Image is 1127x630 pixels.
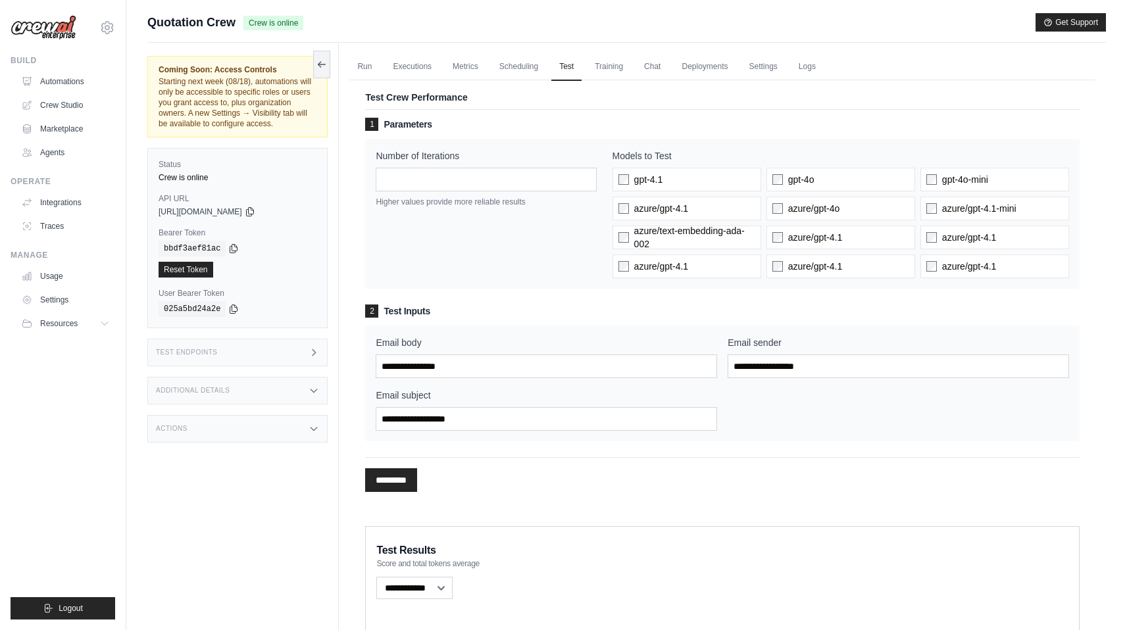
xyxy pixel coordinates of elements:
[942,173,988,186] span: gpt-4o-mini
[491,53,546,81] a: Scheduling
[376,149,596,162] label: Number of Iterations
[16,216,115,237] a: Traces
[772,232,783,243] input: azure/gpt-4.1
[16,266,115,287] a: Usage
[11,15,76,40] img: Logo
[613,149,1069,162] label: Models to Test
[365,118,1080,131] h3: Parameters
[376,558,480,569] span: Score and total tokens average
[634,202,689,215] span: azure/gpt-4.1
[11,55,115,66] div: Build
[634,224,755,251] span: azure/text-embedding-ada-002
[587,53,631,81] a: Training
[156,349,218,356] h3: Test Endpoints
[11,597,115,619] button: Logout
[788,173,814,186] span: gpt-4o
[16,192,115,213] a: Integrations
[634,260,689,273] span: azure/gpt-4.1
[788,231,843,244] span: azure/gpt-4.1
[618,174,629,185] input: gpt-4.1
[243,16,303,30] span: Crew is online
[16,142,115,163] a: Agents
[365,118,378,131] span: 1
[942,260,997,273] span: azure/gpt-4.1
[772,261,783,272] input: azure/gpt-4.1
[156,425,188,433] h3: Actions
[791,53,824,81] a: Logs
[159,241,226,256] code: bbdf3aef81ac
[159,64,316,75] span: Coming Soon: Access Controls
[618,261,629,272] input: azure/gpt-4.1
[634,173,663,186] span: gpt-4.1
[16,313,115,334] button: Resources
[788,260,843,273] span: azure/gpt-4.1
[636,53,668,81] a: Chat
[159,206,242,217] span: [URL][DOMAIN_NAME]
[11,176,115,187] div: Operate
[376,543,436,558] span: Test Results
[16,95,115,116] a: Crew Studio
[551,53,582,81] a: Test
[772,203,783,214] input: azure/gpt-4o
[926,203,937,214] input: azure/gpt-4.1-mini
[159,301,226,317] code: 025a5bd24a2e
[159,262,213,278] a: Reset Token
[159,159,316,170] label: Status
[788,202,840,215] span: azure/gpt-4o
[159,77,311,128] span: Starting next week (08/18), automations will only be accessible to specific roles or users you gr...
[159,228,316,238] label: Bearer Token
[147,13,236,32] span: Quotation Crew
[365,304,1080,318] h3: Test Inputs
[376,336,717,349] label: Email body
[926,174,937,185] input: gpt-4o-mini
[926,261,937,272] input: azure/gpt-4.1
[159,193,316,204] label: API URL
[1036,13,1106,32] button: Get Support
[942,231,997,244] span: azure/gpt-4.1
[376,197,596,207] p: Higher values provide more reliable results
[16,289,115,310] a: Settings
[618,203,629,214] input: azure/gpt-4.1
[16,118,115,139] a: Marketplace
[365,304,378,318] span: 2
[40,318,78,329] span: Resources
[159,288,316,299] label: User Bearer Token
[159,172,316,183] div: Crew is online
[741,53,786,81] a: Settings
[942,202,1016,215] span: azure/gpt-4.1-mini
[349,53,380,81] a: Run
[16,71,115,92] a: Automations
[385,53,439,81] a: Executions
[445,53,486,81] a: Metrics
[926,232,937,243] input: azure/gpt-4.1
[618,232,629,243] input: azure/text-embedding-ada-002
[376,389,717,402] label: Email subject
[11,250,115,260] div: Manage
[772,174,783,185] input: gpt-4o
[156,387,230,395] h3: Additional Details
[365,91,1080,104] p: Test Crew Performance
[59,603,83,614] span: Logout
[674,53,736,81] a: Deployments
[728,336,1069,349] label: Email sender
